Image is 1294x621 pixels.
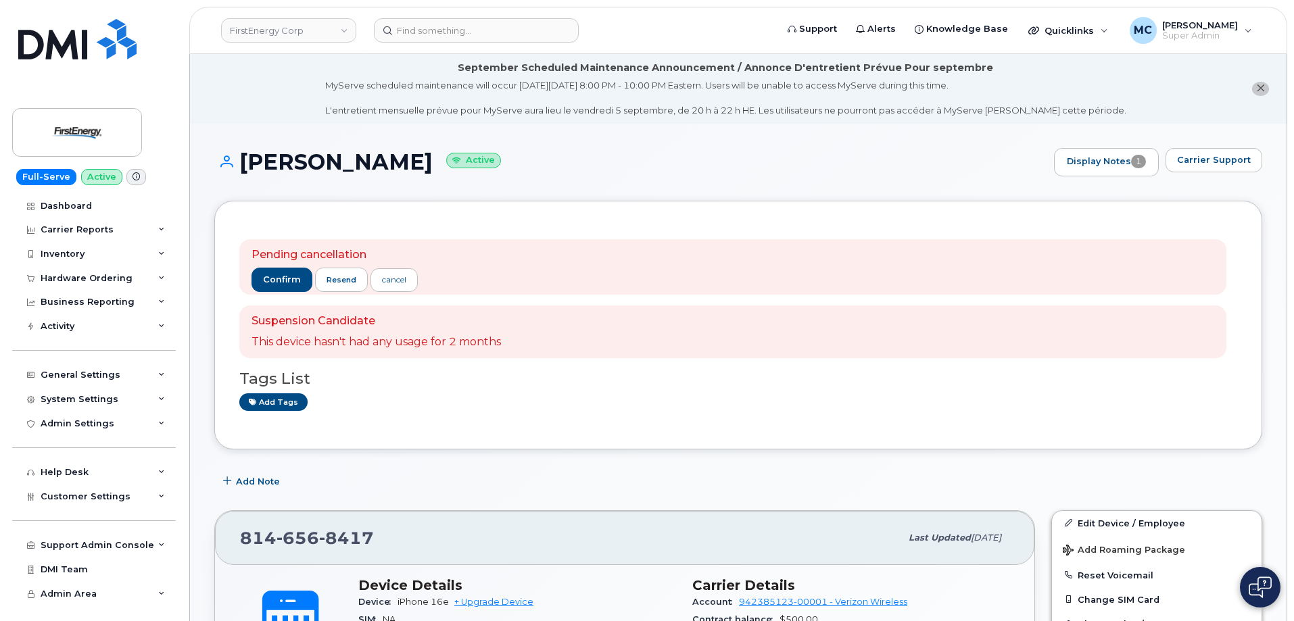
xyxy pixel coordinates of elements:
[382,274,406,286] div: cancel
[358,597,398,607] span: Device
[1249,576,1272,598] img: Open chat
[692,597,739,607] span: Account
[325,79,1126,117] div: MyServe scheduled maintenance will occur [DATE][DATE] 8:00 PM - 10:00 PM Eastern. Users will be u...
[315,268,368,292] button: resend
[1052,587,1262,612] button: Change SIM Card
[240,528,374,548] span: 814
[1177,153,1251,166] span: Carrier Support
[398,597,449,607] span: iPhone 16e
[251,247,418,263] p: Pending cancellation
[319,528,374,548] span: 8417
[214,150,1047,174] h1: [PERSON_NAME]
[909,532,971,543] span: Last updated
[1166,148,1262,172] button: Carrier Support
[214,470,291,494] button: Add Note
[1252,82,1269,96] button: close notification
[251,314,501,329] p: Suspension Candidate
[458,61,993,75] div: September Scheduled Maintenance Announcement / Annonce D'entretient Prévue Pour septembre
[1052,535,1262,563] button: Add Roaming Package
[239,393,308,410] a: Add tags
[263,274,301,286] span: confirm
[1052,563,1262,587] button: Reset Voicemail
[1063,545,1185,557] span: Add Roaming Package
[1052,511,1262,535] a: Edit Device / Employee
[1054,148,1159,176] a: Display Notes1
[370,268,418,292] a: cancel
[971,532,1001,543] span: [DATE]
[236,475,280,488] span: Add Note
[358,577,676,593] h3: Device Details
[327,274,356,285] span: resend
[277,528,319,548] span: 656
[239,370,1237,387] h3: Tags List
[1131,155,1146,168] span: 1
[454,597,533,607] a: + Upgrade Device
[251,334,501,350] p: This device hasn't had any usage for 2 months
[739,597,907,607] a: 942385123-00001 - Verizon Wireless
[692,577,1010,593] h3: Carrier Details
[446,153,501,168] small: Active
[251,268,312,292] button: confirm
